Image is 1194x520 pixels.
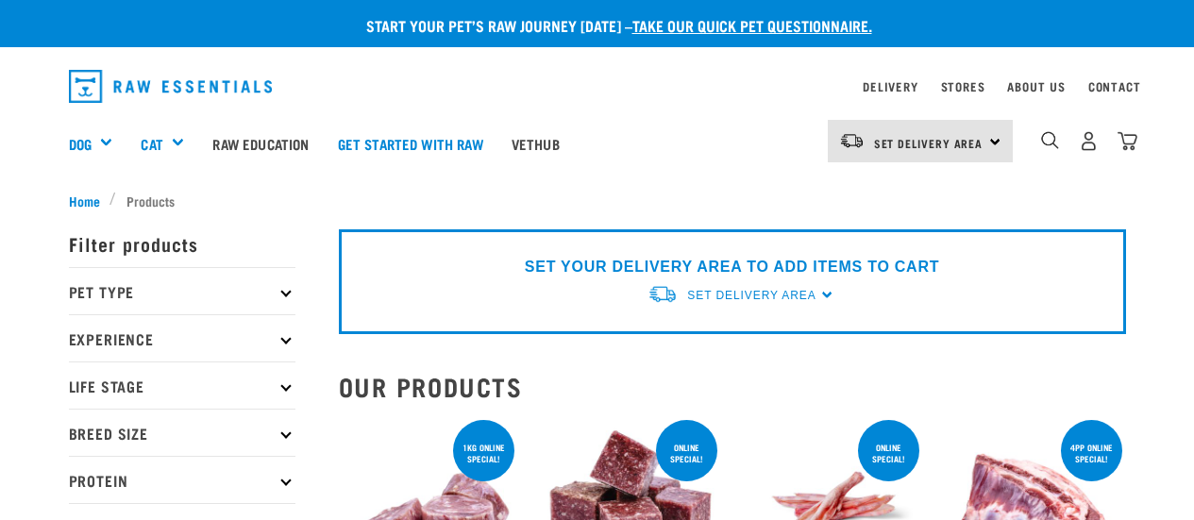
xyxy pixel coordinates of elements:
[941,83,985,90] a: Stores
[69,267,295,314] p: Pet Type
[1007,83,1065,90] a: About Us
[69,456,295,503] p: Protein
[863,83,917,90] a: Delivery
[687,289,816,302] span: Set Delivery Area
[324,106,497,181] a: Get started with Raw
[1079,131,1099,151] img: user.png
[1088,83,1141,90] a: Contact
[141,133,162,155] a: Cat
[1061,433,1122,473] div: 4pp online special!
[453,433,514,473] div: 1kg online special!
[497,106,574,181] a: Vethub
[839,132,865,149] img: van-moving.png
[874,140,984,146] span: Set Delivery Area
[69,191,100,210] span: Home
[525,256,939,278] p: SET YOUR DELIVERY AREA TO ADD ITEMS TO CART
[632,21,872,29] a: take our quick pet questionnaire.
[647,284,678,304] img: van-moving.png
[69,220,295,267] p: Filter products
[69,409,295,456] p: Breed Size
[54,62,1141,110] nav: dropdown navigation
[69,361,295,409] p: Life Stage
[656,433,717,473] div: ONLINE SPECIAL!
[339,372,1126,401] h2: Our Products
[69,133,92,155] a: Dog
[1118,131,1137,151] img: home-icon@2x.png
[69,314,295,361] p: Experience
[69,70,273,103] img: Raw Essentials Logo
[69,191,1126,210] nav: breadcrumbs
[1041,131,1059,149] img: home-icon-1@2x.png
[858,433,919,473] div: ONLINE SPECIAL!
[198,106,323,181] a: Raw Education
[69,191,110,210] a: Home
